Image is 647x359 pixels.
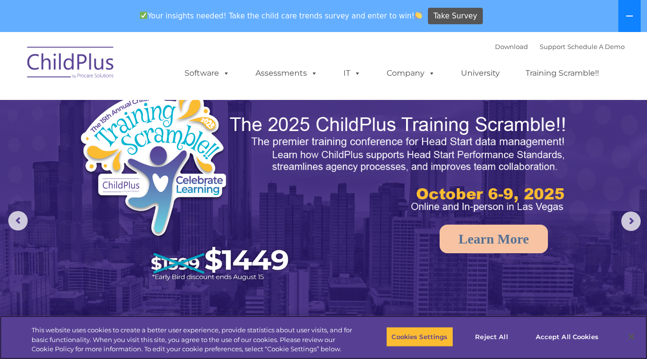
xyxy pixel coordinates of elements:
span: Take Survey [433,8,477,25]
img: 👏 [415,12,422,19]
div: This website uses cookies to create a better user experience, provide statistics about user visit... [32,326,356,354]
img: ✅ [140,12,147,19]
span: Your insights needed! Take the child care trends survey and enter to win! [136,6,426,25]
a: IT [334,64,371,83]
img: ChildPlus by Procare Solutions [22,40,119,88]
a: Schedule A Demo [567,43,625,50]
font: | [495,43,625,50]
button: Close [621,326,642,347]
span: Last name [135,64,165,71]
a: University [451,64,510,83]
a: Company [377,64,445,83]
span: Phone number [135,104,176,111]
a: Training Scramble!! [516,64,609,83]
a: Download [495,43,528,50]
a: Learn More [440,225,548,253]
button: Reject All [461,326,522,347]
a: Assessments [246,64,327,83]
button: Accept All Cookies [530,326,604,347]
button: Cookies Settings [386,326,453,347]
a: Software [175,64,239,83]
a: Take Survey [428,8,483,25]
a: Support [540,43,565,50]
